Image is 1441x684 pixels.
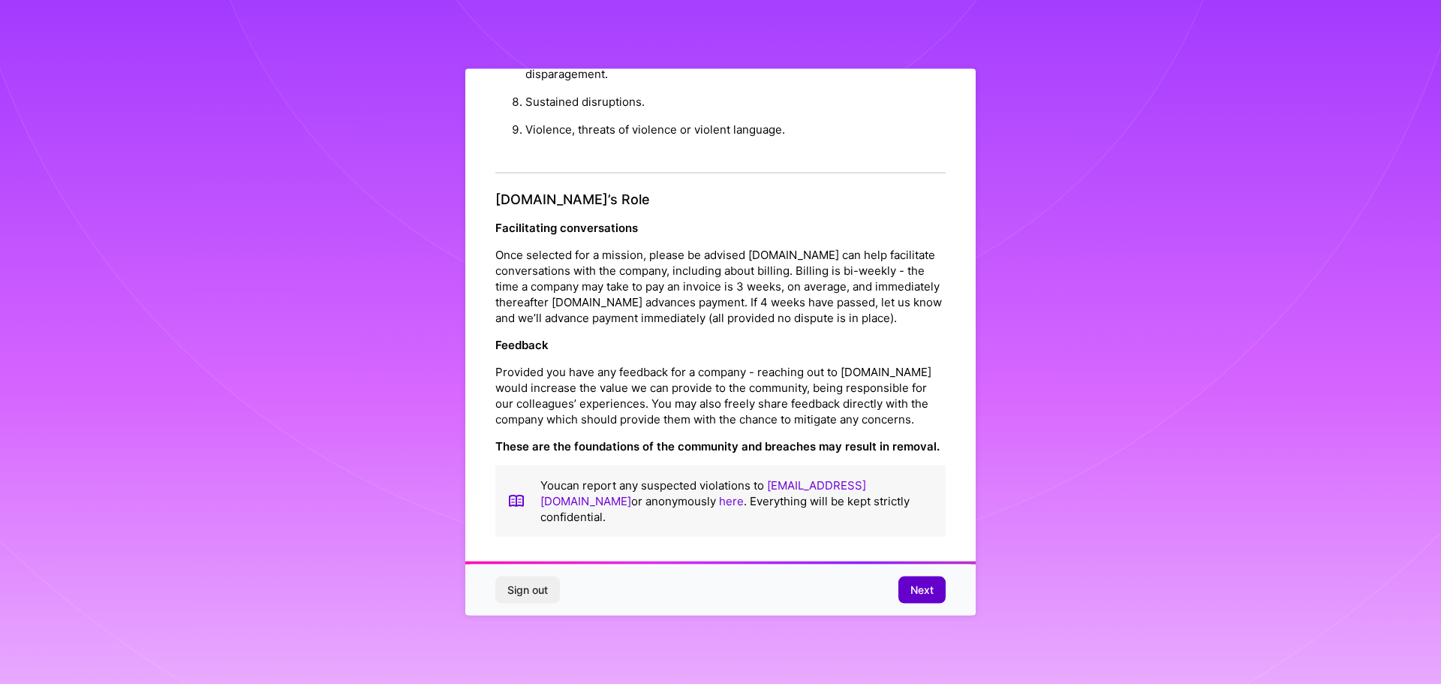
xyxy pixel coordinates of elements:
[898,577,946,604] button: Next
[495,577,560,604] button: Sign out
[507,477,525,524] img: book icon
[719,493,744,508] a: here
[540,478,866,508] a: [EMAIL_ADDRESS][DOMAIN_NAME]
[495,246,946,325] p: Once selected for a mission, please be advised [DOMAIN_NAME] can help facilitate conversations wi...
[495,438,940,453] strong: These are the foundations of the community and breaches may result in removal.
[507,583,548,598] span: Sign out
[540,477,934,524] p: You can report any suspected violations to or anonymously . Everything will be kept strictly conf...
[525,116,946,143] li: Violence, threats of violence or violent language.
[495,363,946,426] p: Provided you have any feedback for a company - reaching out to [DOMAIN_NAME] would increase the v...
[525,88,946,116] li: Sustained disruptions.
[495,191,946,208] h4: [DOMAIN_NAME]’s Role
[495,220,638,234] strong: Facilitating conversations
[495,337,549,351] strong: Feedback
[910,583,934,598] span: Next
